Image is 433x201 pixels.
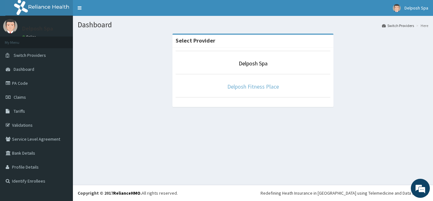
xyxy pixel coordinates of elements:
span: Tariffs [14,108,25,114]
li: Here [415,23,428,28]
img: User Image [3,19,17,33]
span: Switch Providers [14,52,46,58]
a: Online [22,35,37,39]
div: Minimize live chat window [104,3,119,18]
p: Delposh Spa [22,26,53,31]
strong: Copyright © 2017 . [78,190,142,196]
span: Delposh Spa [404,5,428,11]
div: Chat with us now [33,36,107,44]
div: Redefining Heath Insurance in [GEOGRAPHIC_DATA] using Telemedicine and Data Science! [261,190,428,196]
span: Claims [14,94,26,100]
a: Delposh Fitness Place [227,83,279,90]
h1: Dashboard [78,21,428,29]
a: RelianceHMO [113,190,140,196]
a: Delposh Spa [239,60,268,67]
span: We're online! [37,60,87,124]
strong: Select Provider [176,37,215,44]
img: d_794563401_company_1708531726252_794563401 [12,32,26,48]
footer: All rights reserved. [73,185,433,201]
a: Switch Providers [382,23,414,28]
img: User Image [393,4,401,12]
span: Dashboard [14,66,34,72]
textarea: Type your message and hit 'Enter' [3,134,121,156]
